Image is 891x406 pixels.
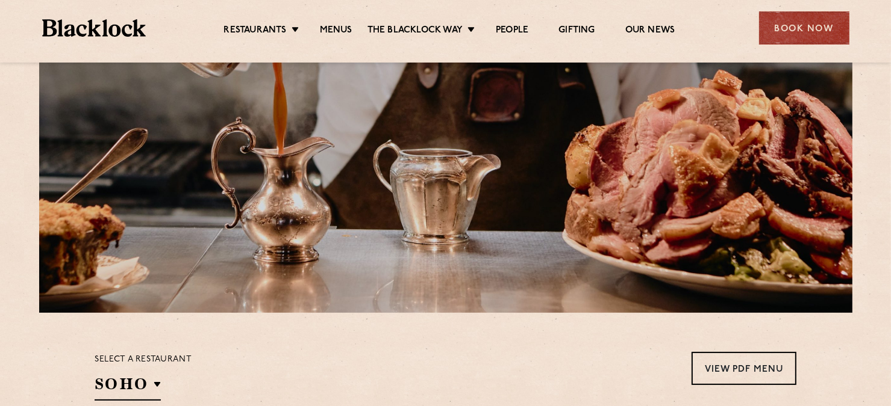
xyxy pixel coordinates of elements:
[558,25,595,38] a: Gifting
[496,25,528,38] a: People
[95,374,161,401] h2: SOHO
[692,352,796,385] a: View PDF Menu
[759,11,849,45] div: Book Now
[224,25,287,38] a: Restaurants
[625,25,675,38] a: Our News
[320,25,352,38] a: Menus
[42,19,146,37] img: BL_Textured_Logo-footer-cropped.svg
[95,352,192,368] p: Select a restaurant
[367,25,463,38] a: The Blacklock Way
